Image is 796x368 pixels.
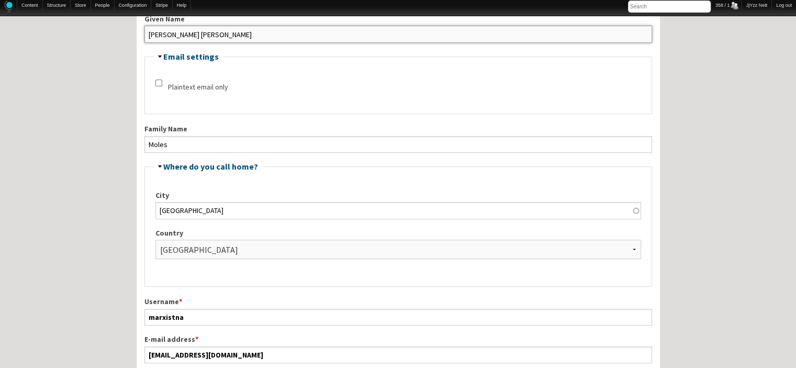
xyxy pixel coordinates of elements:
[144,334,652,345] label: E-mail address
[163,51,219,62] a: Email settings
[155,228,641,239] label: Country
[155,80,162,86] input: Check this option if you do not wish to receive email messages with graphics and styles.
[155,190,641,201] label: City
[163,161,258,172] a: Where do you call home?
[628,1,711,13] input: Search
[168,82,228,93] label: Plaintext email only
[4,1,13,13] img: Home
[144,124,652,135] label: Family Name
[144,14,652,25] label: Given Name
[179,297,182,306] span: This field is required.
[144,296,652,307] label: Username
[195,334,198,344] span: This field is required.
